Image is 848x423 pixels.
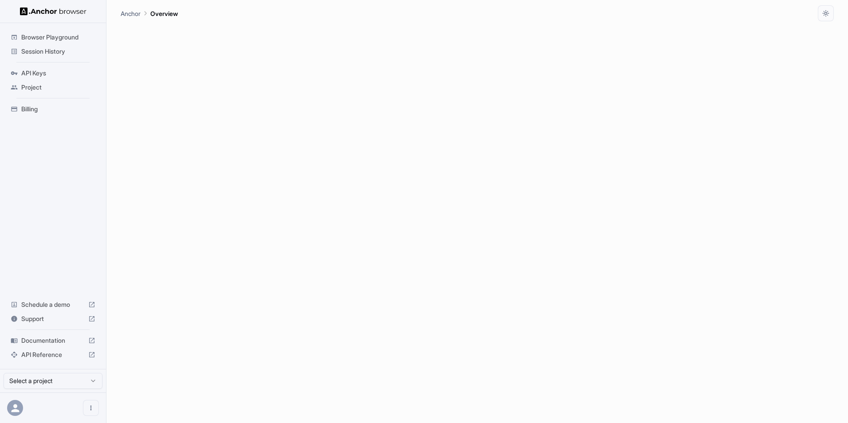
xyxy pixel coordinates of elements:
[7,333,99,348] div: Documentation
[7,348,99,362] div: API Reference
[7,298,99,312] div: Schedule a demo
[7,66,99,80] div: API Keys
[21,300,85,309] span: Schedule a demo
[21,69,95,78] span: API Keys
[150,9,178,18] p: Overview
[21,314,85,323] span: Support
[21,33,95,42] span: Browser Playground
[21,105,95,114] span: Billing
[7,30,99,44] div: Browser Playground
[121,8,178,18] nav: breadcrumb
[7,44,99,59] div: Session History
[20,7,86,16] img: Anchor Logo
[21,336,85,345] span: Documentation
[21,83,95,92] span: Project
[7,102,99,116] div: Billing
[7,312,99,326] div: Support
[21,350,85,359] span: API Reference
[7,80,99,94] div: Project
[83,400,99,416] button: Open menu
[21,47,95,56] span: Session History
[121,9,141,18] p: Anchor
